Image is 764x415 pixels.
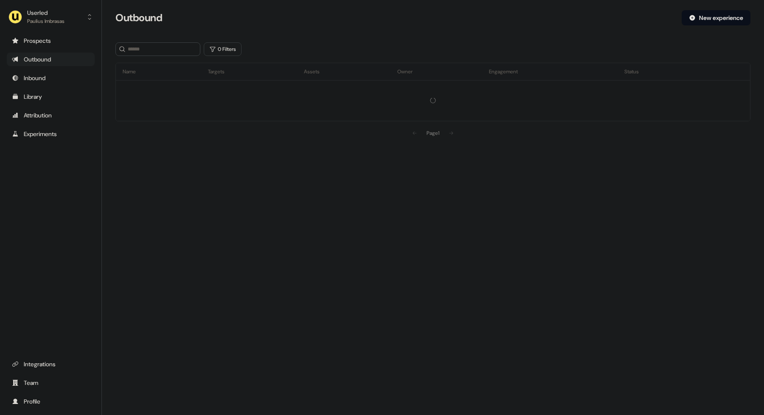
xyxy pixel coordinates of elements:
[12,111,90,120] div: Attribution
[115,11,162,24] h3: Outbound
[7,357,95,371] a: Go to integrations
[12,379,90,387] div: Team
[7,376,95,390] a: Go to team
[7,53,95,66] a: Go to outbound experience
[7,109,95,122] a: Go to attribution
[12,36,90,45] div: Prospects
[7,7,95,27] button: UserledPaulius Imbrasas
[7,71,95,85] a: Go to Inbound
[12,360,90,368] div: Integrations
[7,34,95,47] a: Go to prospects
[12,397,90,406] div: Profile
[12,74,90,82] div: Inbound
[7,127,95,141] a: Go to experiments
[7,395,95,408] a: Go to profile
[12,92,90,101] div: Library
[12,55,90,64] div: Outbound
[27,8,65,17] div: Userled
[682,10,750,25] button: New experience
[204,42,242,56] button: 0 Filters
[27,17,65,25] div: Paulius Imbrasas
[12,130,90,138] div: Experiments
[7,90,95,103] a: Go to templates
